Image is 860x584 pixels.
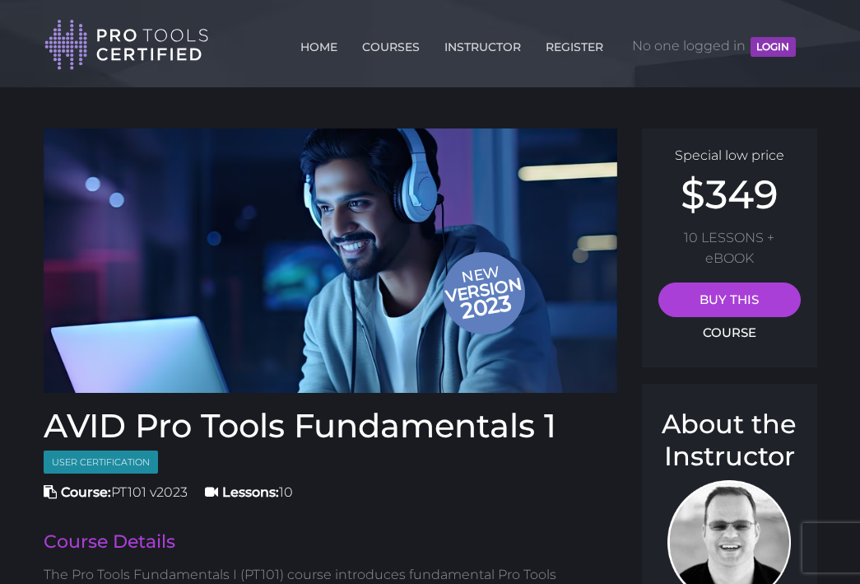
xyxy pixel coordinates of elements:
a: BUY THIS COURSE [658,283,801,317]
a: Newversion 2023 [44,128,618,393]
strong: Lessons: [222,484,279,500]
a: COURSES [358,30,424,57]
span: Special low price [675,147,784,163]
span: 2023 [443,287,528,327]
img: Pro Tools Certified Logo [44,18,209,72]
h3: About the Instructor [658,409,801,472]
span: User Certification [44,451,158,474]
h2: $349 [658,175,801,214]
strong: Course: [61,484,111,500]
button: LOGIN [751,37,795,57]
h1: AVID Pro Tools Fundamentals 1 [44,409,618,442]
a: HOME [296,30,342,57]
span: New [442,262,529,326]
a: REGISTER [542,30,607,57]
span: PT101 v2023 [44,484,188,500]
img: Pro tools certified Fundamentals 1 Course cover [44,128,618,393]
span: 10 [205,484,293,500]
p: 10 LESSONS + eBOOK [658,227,801,269]
a: INSTRUCTOR [440,30,525,57]
h2: Course Details [44,533,618,551]
span: No one logged in [632,21,795,71]
span: version [442,278,524,301]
